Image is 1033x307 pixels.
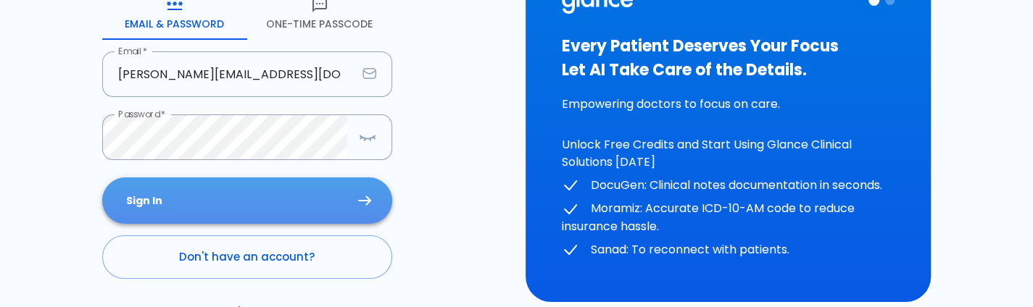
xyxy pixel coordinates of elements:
p: Sanad: To reconnect with patients. [562,241,895,259]
p: DocuGen: Clinical notes documentation in seconds. [562,177,895,195]
label: Email [118,45,147,57]
label: Password [118,108,165,120]
h3: Every Patient Deserves Your Focus Let AI Take Care of the Details. [562,34,895,82]
p: Unlock Free Credits and Start Using Glance Clinical Solutions [DATE] [562,136,895,171]
a: Don't have an account? [102,235,392,279]
p: Moramiz: Accurate ICD-10-AM code to reduce insurance hassle. [562,200,895,235]
button: Sign In [102,177,392,224]
p: Empowering doctors to focus on care. [562,96,895,113]
input: dr.ahmed@clinic.com [102,51,357,97]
